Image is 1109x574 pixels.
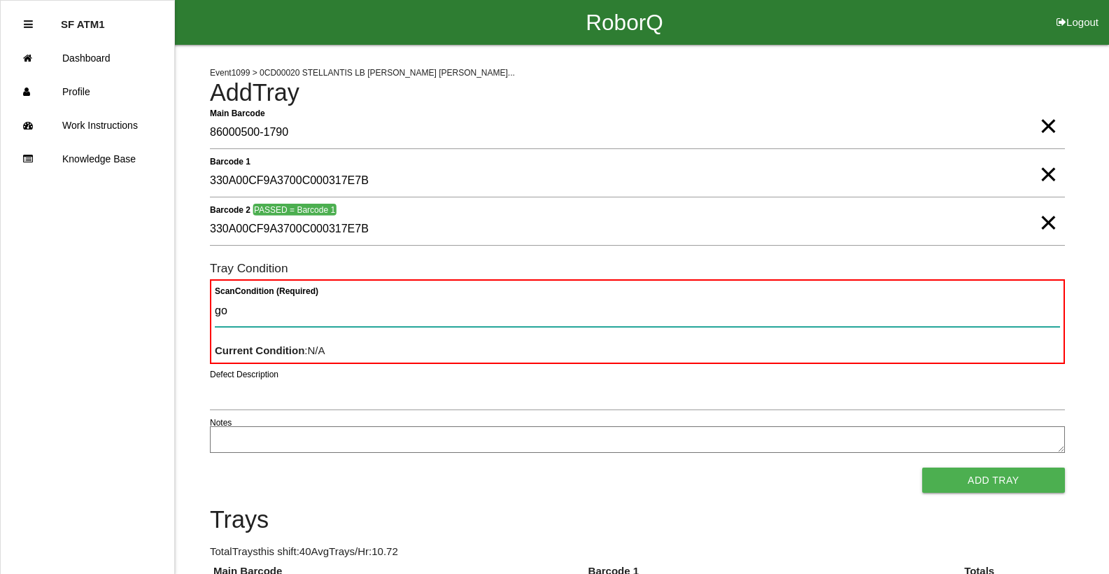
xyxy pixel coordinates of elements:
[210,368,278,381] label: Defect Description
[210,507,1065,533] h4: Trays
[1039,146,1057,174] span: Clear Input
[210,204,250,214] b: Barcode 2
[210,108,265,118] b: Main Barcode
[1,75,174,108] a: Profile
[1039,98,1057,126] span: Clear Input
[210,262,1065,275] h6: Tray Condition
[215,344,304,356] b: Current Condition
[210,117,1065,149] input: Required
[1,41,174,75] a: Dashboard
[922,468,1065,493] button: Add Tray
[215,344,325,356] span: : N/A
[1,108,174,142] a: Work Instructions
[210,80,1065,106] h4: Add Tray
[210,68,515,78] span: Event 1099 > 0CD00020 STELLANTIS LB [PERSON_NAME] [PERSON_NAME]...
[210,156,250,166] b: Barcode 1
[210,544,1065,560] p: Total Trays this shift: 40 Avg Trays /Hr: 10.72
[24,8,33,41] div: Close
[210,416,232,429] label: Notes
[215,286,318,296] b: Scan Condition (Required)
[1,142,174,176] a: Knowledge Base
[253,204,336,216] span: PASSED = Barcode 1
[61,8,105,30] p: SF ATM1
[1039,195,1057,223] span: Clear Input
